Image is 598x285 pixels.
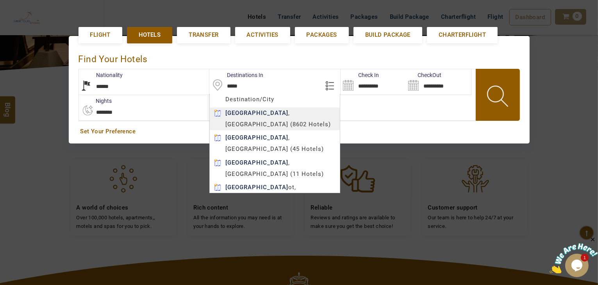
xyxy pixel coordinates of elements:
a: Packages [295,27,349,43]
span: Packages [307,31,337,39]
b: [GEOGRAPHIC_DATA] [225,109,288,117]
span: Transfer [189,31,218,39]
span: Activities [247,31,278,39]
span: Charterflight [439,31,486,39]
a: Hotels [127,27,172,43]
iframe: chat widget [550,236,598,273]
span: Hotels [139,31,161,39]
a: Set Your Preference [80,127,518,136]
label: CheckOut [406,71,441,79]
input: Search [341,69,406,95]
span: Flight [90,31,111,39]
div: , [GEOGRAPHIC_DATA] (8602 Hotels) [210,108,340,130]
a: Activities [235,27,290,43]
div: , [GEOGRAPHIC_DATA] (45 Hotels) [210,132,340,155]
label: nights [79,97,112,105]
label: Rooms [208,97,243,105]
a: Transfer [177,27,230,43]
div: Destination/City [210,94,340,105]
b: [GEOGRAPHIC_DATA] [225,134,288,141]
a: Flight [79,27,122,43]
a: Build Package [353,27,422,43]
div: ot, [GEOGRAPHIC_DATA] (4 Hotels) [210,182,340,204]
label: Check In [341,71,379,79]
label: Nationality [79,71,123,79]
input: Search [406,69,471,95]
label: Destinations In [209,71,263,79]
div: , [GEOGRAPHIC_DATA] (11 Hotels) [210,157,340,180]
a: Charterflight [427,27,498,43]
div: Find Your Hotels [79,46,520,69]
span: Build Package [365,31,411,39]
b: [GEOGRAPHIC_DATA] [225,184,288,191]
b: [GEOGRAPHIC_DATA] [225,159,288,166]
